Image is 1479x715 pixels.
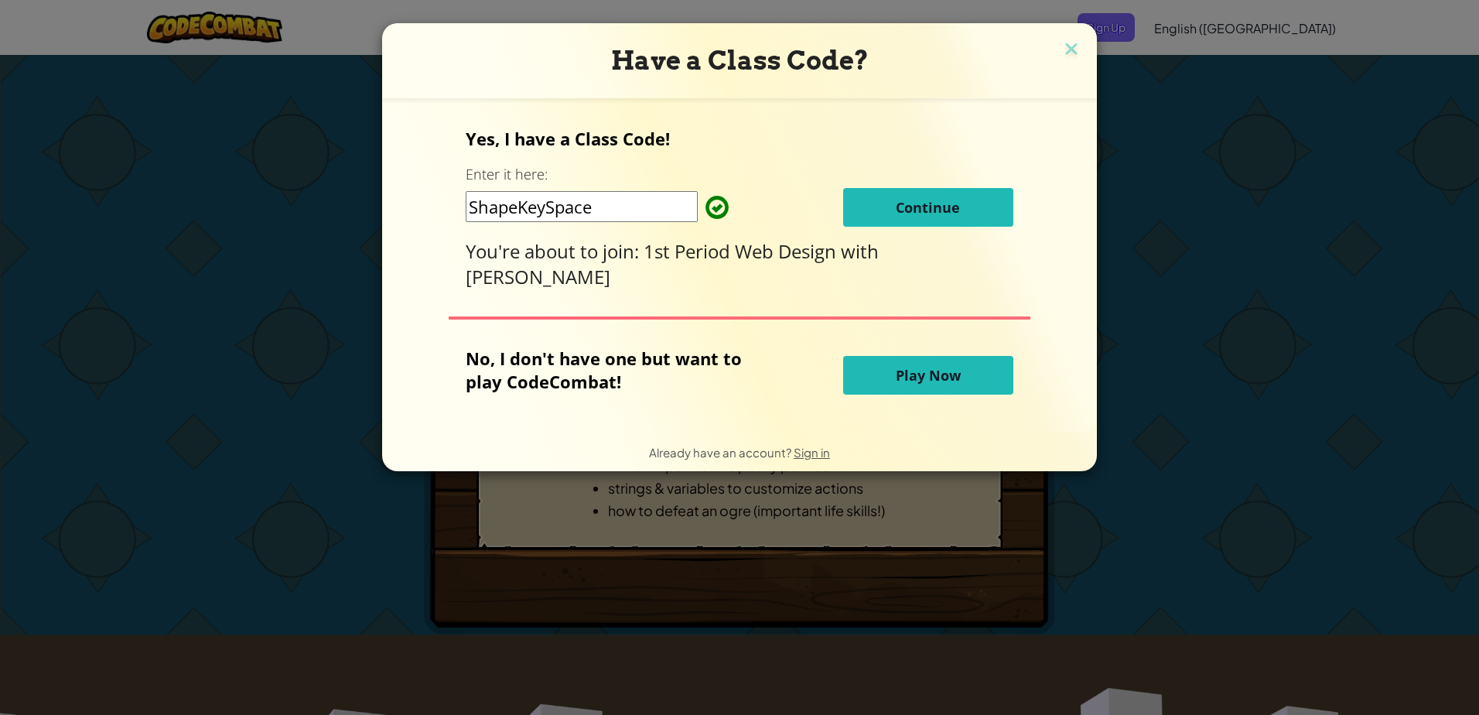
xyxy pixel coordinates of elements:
span: with [841,238,879,264]
span: Play Now [896,366,961,385]
label: Enter it here: [466,165,548,184]
img: close icon [1061,39,1081,62]
span: You're about to join: [466,238,644,264]
span: Have a Class Code? [611,45,869,76]
span: Continue [896,198,960,217]
button: Play Now [843,356,1013,395]
span: 1st Period Web Design [644,238,841,264]
a: Sign in [794,445,830,460]
button: Continue [843,188,1013,227]
p: Yes, I have a Class Code! [466,127,1013,150]
span: [PERSON_NAME] [466,264,610,289]
p: No, I don't have one but want to play CodeCombat! [466,347,765,393]
span: Already have an account? [649,445,794,460]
